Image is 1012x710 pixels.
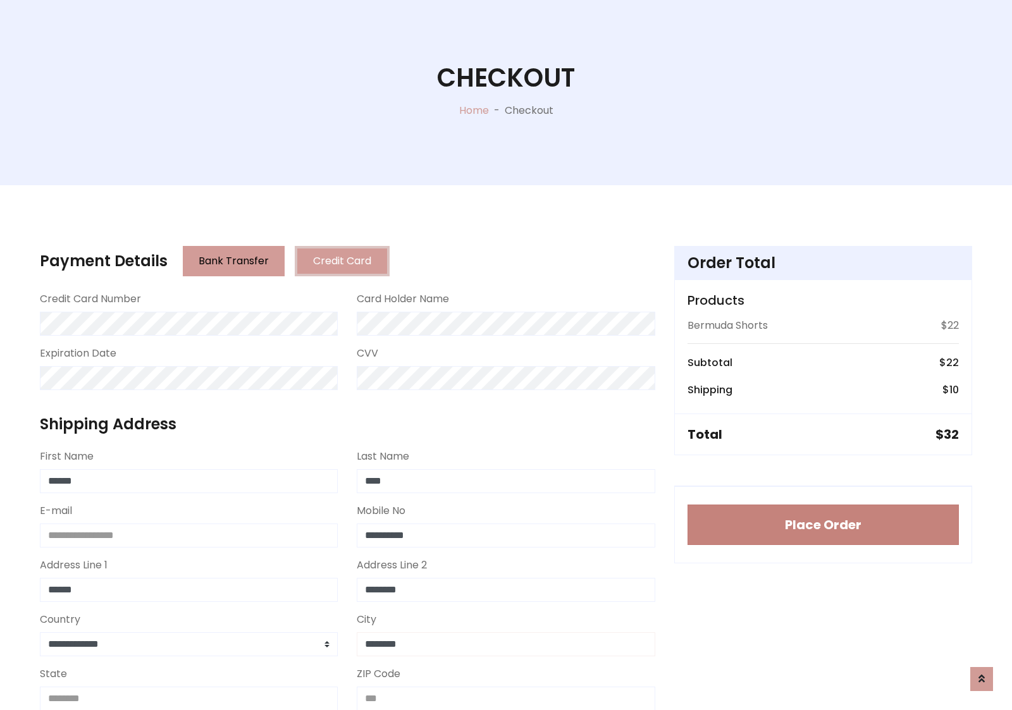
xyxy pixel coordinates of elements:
[40,252,168,271] h4: Payment Details
[357,503,405,518] label: Mobile No
[939,357,959,369] h6: $
[489,103,505,118] p: -
[357,291,449,307] label: Card Holder Name
[946,355,959,370] span: 22
[40,612,80,627] label: Country
[40,291,141,307] label: Credit Card Number
[688,254,959,272] h4: Order Total
[40,415,655,434] h4: Shipping Address
[357,612,376,627] label: City
[459,103,489,118] a: Home
[40,346,116,361] label: Expiration Date
[688,293,959,308] h5: Products
[437,63,575,93] h1: Checkout
[505,103,553,118] p: Checkout
[688,505,959,545] button: Place Order
[688,318,768,333] p: Bermuda Shorts
[40,558,108,573] label: Address Line 1
[944,425,959,443] span: 32
[357,666,400,682] label: ZIP Code
[40,449,94,464] label: First Name
[941,318,959,333] p: $22
[357,346,378,361] label: CVV
[688,384,732,396] h6: Shipping
[688,357,732,369] h6: Subtotal
[949,383,959,397] span: 10
[295,246,390,276] button: Credit Card
[357,558,427,573] label: Address Line 2
[357,449,409,464] label: Last Name
[942,384,959,396] h6: $
[688,427,722,442] h5: Total
[40,666,67,682] label: State
[183,246,285,276] button: Bank Transfer
[40,503,72,518] label: E-mail
[935,427,959,442] h5: $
